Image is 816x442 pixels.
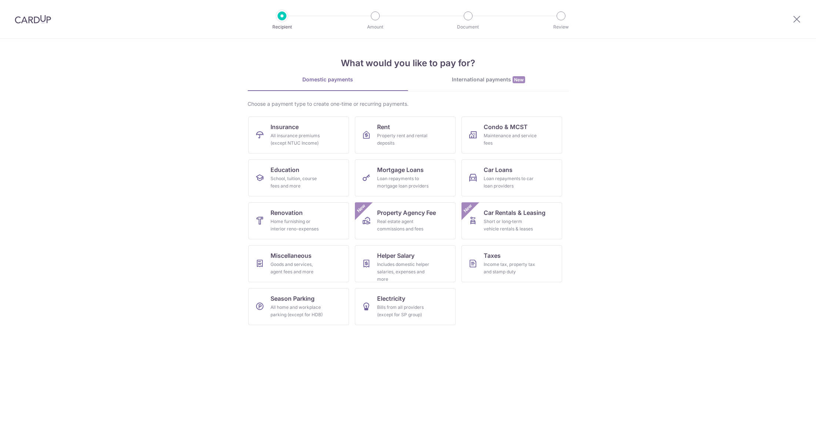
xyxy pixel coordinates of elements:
[377,294,405,303] span: Electricity
[271,294,315,303] span: Season Parking
[271,175,324,190] div: School, tuition, course fees and more
[484,122,528,131] span: Condo & MCST
[248,202,349,239] a: RenovationHome furnishing or interior reno-expenses
[377,261,430,283] div: Includes domestic helper salaries, expenses and more
[355,245,456,282] a: Helper SalaryIncludes domestic helper salaries, expenses and more
[484,251,501,260] span: Taxes
[768,420,809,438] iframe: Opens a widget where you can find more information
[248,57,569,70] h4: What would you like to pay for?
[355,288,456,325] a: ElectricityBills from all providers (except for SP group)
[408,76,569,84] div: International payments
[271,165,299,174] span: Education
[255,23,309,31] p: Recipient
[248,100,569,108] div: Choose a payment type to create one-time or recurring payments.
[377,175,430,190] div: Loan repayments to mortgage loan providers
[248,117,349,153] a: InsuranceAll insurance premiums (except NTUC Income)
[271,122,299,131] span: Insurance
[484,175,537,190] div: Loan repayments to car loan providers
[248,159,349,196] a: EducationSchool, tuition, course fees and more
[484,132,537,147] div: Maintenance and service fees
[377,251,414,260] span: Helper Salary
[355,117,456,153] a: RentProperty rent and rental deposits
[461,202,562,239] a: Car Rentals & LeasingShort or long‑term vehicle rentals & leasesNew
[271,304,324,318] div: All home and workplace parking (except for HDB)
[377,218,430,233] div: Real estate agent commissions and fees
[534,23,588,31] p: Review
[377,208,436,217] span: Property Agency Fee
[484,218,537,233] div: Short or long‑term vehicle rentals & leases
[377,122,390,131] span: Rent
[461,202,474,215] span: New
[484,261,537,276] div: Income tax, property tax and stamp duty
[484,208,545,217] span: Car Rentals & Leasing
[377,132,430,147] div: Property rent and rental deposits
[355,159,456,196] a: Mortgage LoansLoan repayments to mortgage loan providers
[377,304,430,318] div: Bills from all providers (except for SP group)
[355,202,367,215] span: New
[271,261,324,276] div: Goods and services, agent fees and more
[348,23,403,31] p: Amount
[271,218,324,233] div: Home furnishing or interior reno-expenses
[513,76,525,83] span: New
[461,159,562,196] a: Car LoansLoan repayments to car loan providers
[15,15,51,24] img: CardUp
[377,165,424,174] span: Mortgage Loans
[248,288,349,325] a: Season ParkingAll home and workplace parking (except for HDB)
[248,245,349,282] a: MiscellaneousGoods and services, agent fees and more
[248,76,408,83] div: Domestic payments
[461,117,562,153] a: Condo & MCSTMaintenance and service fees
[271,208,303,217] span: Renovation
[484,165,513,174] span: Car Loans
[355,202,456,239] a: Property Agency FeeReal estate agent commissions and feesNew
[461,245,562,282] a: TaxesIncome tax, property tax and stamp duty
[271,251,312,260] span: Miscellaneous
[271,132,324,147] div: All insurance premiums (except NTUC Income)
[441,23,496,31] p: Document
